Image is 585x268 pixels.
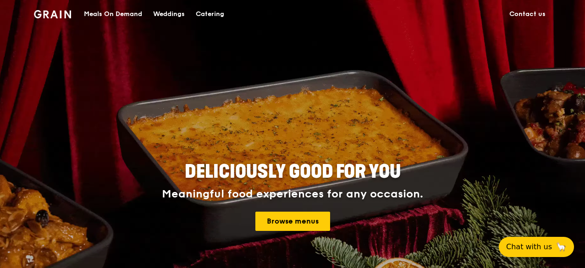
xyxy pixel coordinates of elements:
[255,212,330,231] a: Browse menus
[556,241,567,252] span: 🦙
[153,0,185,28] div: Weddings
[504,0,551,28] a: Contact us
[185,161,401,183] span: Deliciously good for you
[34,10,71,18] img: Grain
[196,0,224,28] div: Catering
[84,0,142,28] div: Meals On Demand
[127,188,458,201] div: Meaningful food experiences for any occasion.
[190,0,230,28] a: Catering
[148,0,190,28] a: Weddings
[506,241,552,252] span: Chat with us
[499,237,574,257] button: Chat with us🦙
